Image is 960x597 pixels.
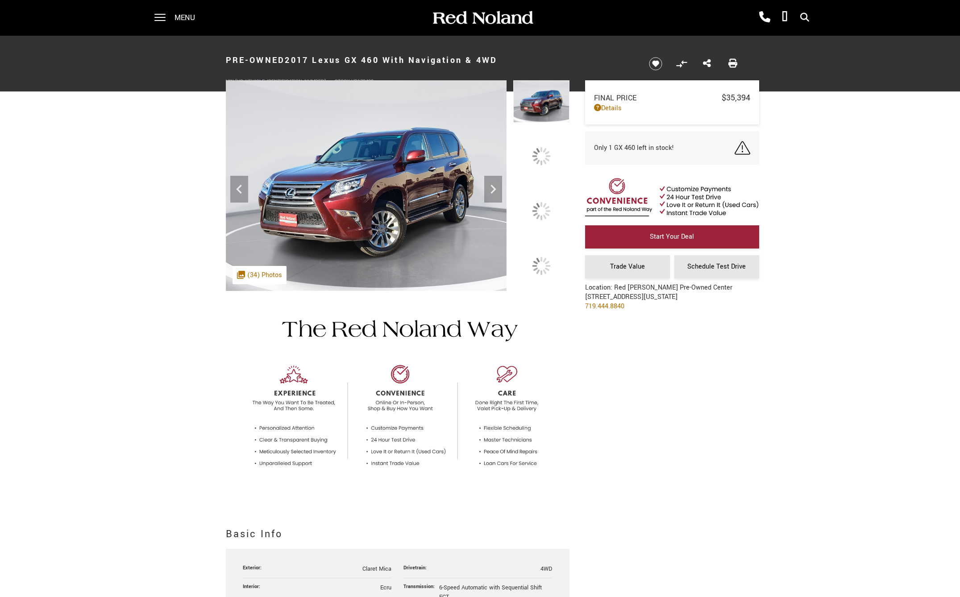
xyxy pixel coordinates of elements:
span: Schedule Test Drive [687,262,746,271]
span: Ecru [380,584,391,592]
span: Stock: [335,78,351,85]
span: Start Your Deal [650,232,694,241]
div: Transmission: [403,583,439,590]
span: Only 1 GX 460 left in stock! [594,143,674,153]
span: [US_VEHICLE_IDENTIFICATION_NUMBER] [235,78,326,85]
strong: Pre-Owned [226,54,285,66]
a: Schedule Test Drive [674,255,759,278]
button: Save vehicle [646,57,665,71]
span: 4WD [540,565,552,573]
span: Claret Mica [362,565,391,573]
h2: Basic Info [226,526,569,542]
span: Final Price [594,93,722,103]
div: Location: Red [PERSON_NAME] Pre-Owned Center [STREET_ADDRESS][US_STATE] [585,283,732,318]
a: Details [594,104,750,113]
span: Trade Value [610,262,645,271]
a: Final Price $35,394 [594,92,750,104]
img: Used 2017 Claret Mica Lexus 460 image 1 [226,80,507,291]
a: Trade Value [585,255,670,278]
a: Print this Pre-Owned 2017 Lexus GX 460 With Navigation & 4WD [728,58,737,70]
h1: 2017 Lexus GX 460 With Navigation & 4WD [226,42,634,78]
a: 719.444.8840 [585,302,624,311]
a: Share this Pre-Owned 2017 Lexus GX 460 With Navigation & 4WD [703,58,711,70]
div: (34) Photos [233,266,287,284]
div: Interior: [243,583,265,590]
button: Compare vehicle [675,57,688,70]
img: Red Noland Auto Group [431,10,534,26]
span: $35,394 [722,92,750,104]
a: Start Your Deal [585,225,759,249]
div: Exterior: [243,564,266,572]
span: UP173488 [351,78,374,85]
div: Drivetrain: [403,564,431,572]
img: Used 2017 Claret Mica Lexus 460 image 1 [513,80,569,123]
span: VIN: [226,78,235,85]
